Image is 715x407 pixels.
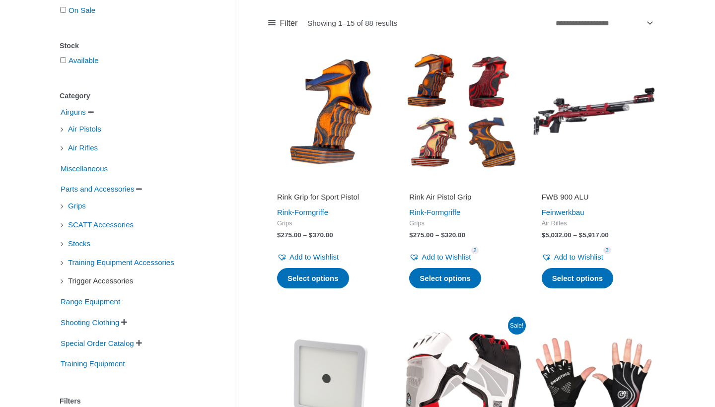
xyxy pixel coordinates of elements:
span: 2 [471,247,479,254]
a: Select options for “Rink Grip for Sport Pistol” [277,268,349,289]
span: Stocks [67,235,91,252]
span: Training Equipment Accessories [67,254,175,271]
span: $ [441,231,445,239]
bdi: 275.00 [277,231,301,239]
a: Air Pistols [67,124,102,133]
a: Rink Grip for Sport Pistol [277,192,381,205]
div: Category [60,89,208,103]
a: Miscellaneous [60,163,109,172]
img: Rink Air Pistol Grip [400,50,522,172]
a: Air Rifles [67,143,99,151]
h2: FWB 900 ALU [542,192,646,202]
bdi: 5,917.00 [579,231,609,239]
a: Add to Wishlist [277,250,339,264]
span: $ [409,231,413,239]
span: – [435,231,439,239]
select: Shop order [552,15,655,31]
a: Add to Wishlist [542,250,603,264]
span: Grips [277,219,381,228]
span:  [88,109,94,116]
a: Rink-Formgriffe [277,208,328,216]
iframe: Customer reviews powered by Trustpilot [277,178,381,190]
span: Add to Wishlist [289,253,339,261]
a: Add to Wishlist [409,250,471,264]
span: $ [542,231,546,239]
span: SCATT Accessories [67,216,135,233]
iframe: Customer reviews powered by Trustpilot [409,178,513,190]
img: FWB 900 ALU [533,50,655,172]
span:  [136,339,142,346]
img: Rink Grip for Sport Pistol [268,50,390,172]
a: Training Equipment Accessories [67,257,175,266]
a: Rink-Formgriffe [409,208,460,216]
span: 3 [603,247,611,254]
bdi: 275.00 [409,231,433,239]
div: Stock [60,39,208,53]
span: – [303,231,307,239]
a: Stocks [67,239,91,247]
input: On Sale [60,7,66,13]
iframe: Customer reviews powered by Trustpilot [542,178,646,190]
a: On Sale [69,6,95,14]
a: Select options for “Rink Air Pistol Grip” [409,268,481,289]
a: Filter [268,16,297,31]
p: Showing 1–15 of 88 results [307,19,397,27]
span: Parts and Accessories [60,181,135,198]
span: Special Order Catalog [60,335,135,352]
a: Shooting Clothing [60,318,120,326]
span: Sale! [508,317,526,335]
span: $ [309,231,313,239]
bdi: 370.00 [309,231,333,239]
span: – [573,231,577,239]
a: Available [69,56,99,65]
span: Air Pistols [67,121,102,137]
a: Trigger Accessories [67,276,134,284]
h2: Rink Air Pistol Grip [409,192,513,202]
a: Select options for “FWB 900 ALU” [542,268,614,289]
a: Training Equipment [60,359,126,367]
h2: Rink Grip for Sport Pistol [277,192,381,202]
a: Range Equipment [60,297,121,305]
span: $ [579,231,583,239]
a: SCATT Accessories [67,220,135,228]
span: Grips [409,219,513,228]
span: $ [277,231,281,239]
span: Air Rifles [67,139,99,156]
span: Miscellaneous [60,160,109,177]
span: Airguns [60,104,87,121]
span: Grips [67,198,87,214]
span: Filter [280,16,298,31]
span: Range Equipment [60,293,121,310]
bdi: 5,032.00 [542,231,572,239]
a: Parts and Accessories [60,184,135,193]
input: Available [60,57,66,63]
a: Grips [67,201,87,209]
span:  [136,186,142,193]
a: Rink Air Pistol Grip [409,192,513,205]
span: Trigger Accessories [67,272,134,289]
a: Airguns [60,107,87,116]
span: Add to Wishlist [554,253,603,261]
a: FWB 900 ALU [542,192,646,205]
a: Special Order Catalog [60,338,135,346]
span: Add to Wishlist [422,253,471,261]
span: Shooting Clothing [60,314,120,331]
bdi: 320.00 [441,231,465,239]
span:  [121,319,127,326]
a: Feinwerkbau [542,208,584,216]
span: Training Equipment [60,355,126,372]
span: Air Rifles [542,219,646,228]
